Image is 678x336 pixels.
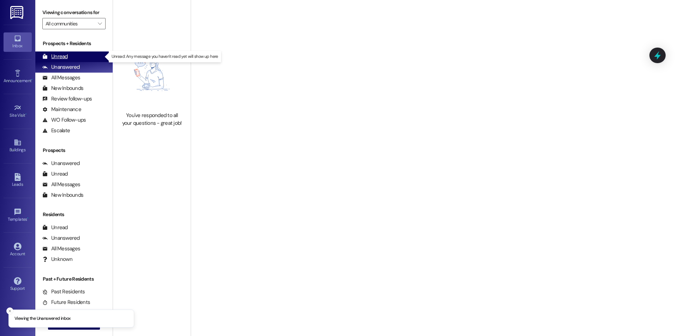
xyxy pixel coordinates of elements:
[98,21,102,26] i: 
[35,147,113,154] div: Prospects
[42,224,68,231] div: Unread
[42,95,92,103] div: Review follow-ups
[10,6,25,19] img: ResiDesk Logo
[35,40,113,47] div: Prospects + Residents
[42,181,80,188] div: All Messages
[42,106,81,113] div: Maintenance
[46,18,94,29] input: All communities
[4,206,32,225] a: Templates •
[42,127,70,134] div: Escalate
[42,234,80,242] div: Unanswered
[42,74,80,81] div: All Messages
[6,307,13,314] button: Close toast
[42,53,68,60] div: Unread
[121,112,183,127] div: You've responded to all your questions - great job!
[4,171,32,190] a: Leads
[35,275,113,283] div: Past + Future Residents
[42,116,86,124] div: WO Follow-ups
[42,170,68,178] div: Unread
[42,288,85,295] div: Past Residents
[4,136,32,155] a: Buildings
[42,256,72,263] div: Unknown
[25,112,26,117] span: •
[31,77,32,82] span: •
[42,7,106,18] label: Viewing conversations for
[35,211,113,218] div: Residents
[4,240,32,259] a: Account
[27,216,28,221] span: •
[4,275,32,294] a: Support
[42,63,80,71] div: Unanswered
[4,102,32,121] a: Site Visit •
[42,299,90,306] div: Future Residents
[42,160,80,167] div: Unanswered
[14,316,71,322] p: Viewing the Unanswered inbox
[42,191,83,199] div: New Inbounds
[4,32,32,51] a: Inbox
[42,245,80,252] div: All Messages
[121,41,183,109] img: empty-state
[42,85,83,92] div: New Inbounds
[112,54,218,60] p: Unread: Any message you haven't read yet will show up here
